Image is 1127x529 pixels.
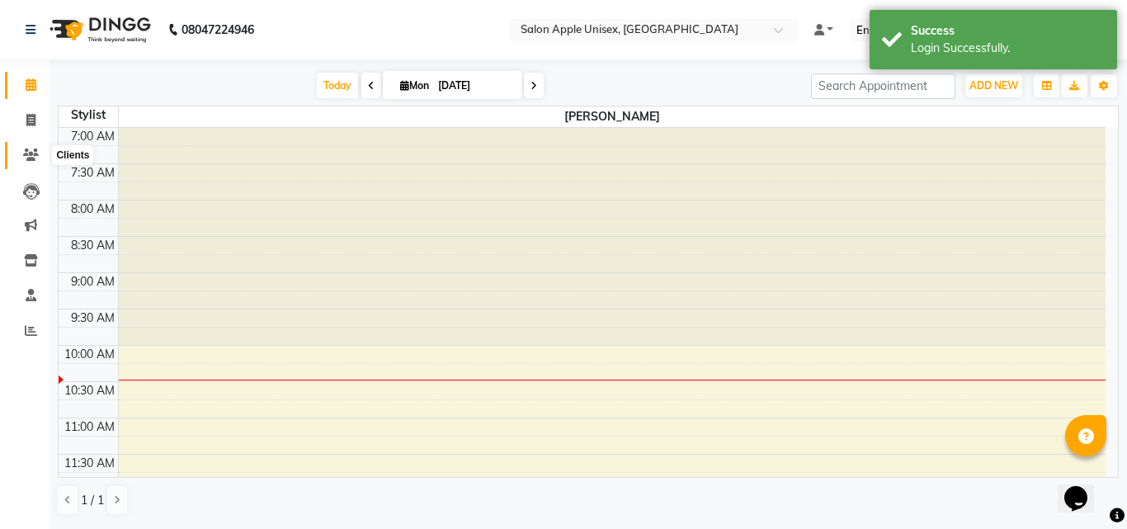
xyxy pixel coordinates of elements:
span: 1 / 1 [81,492,104,509]
span: [PERSON_NAME] [119,106,1106,127]
div: 9:30 AM [68,309,118,327]
div: 11:30 AM [61,455,118,472]
div: Login Successfully. [911,40,1105,57]
div: Stylist [59,106,118,124]
iframe: chat widget [1058,463,1110,512]
div: 7:00 AM [68,128,118,145]
img: logo [42,7,155,53]
div: 8:30 AM [68,237,118,254]
div: 8:00 AM [68,201,118,218]
div: 7:30 AM [68,164,118,182]
div: 10:00 AM [61,346,118,363]
button: ADD NEW [965,74,1022,97]
div: Clients [52,145,93,165]
div: Success [911,22,1105,40]
b: 08047224946 [182,7,254,53]
span: ADD NEW [969,79,1018,92]
div: 9:00 AM [68,273,118,290]
div: 11:00 AM [61,418,118,436]
div: 10:30 AM [61,382,118,399]
input: Search Appointment [811,73,955,99]
span: Mon [396,79,433,92]
input: 2025-09-01 [433,73,516,98]
span: Today [317,73,358,98]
